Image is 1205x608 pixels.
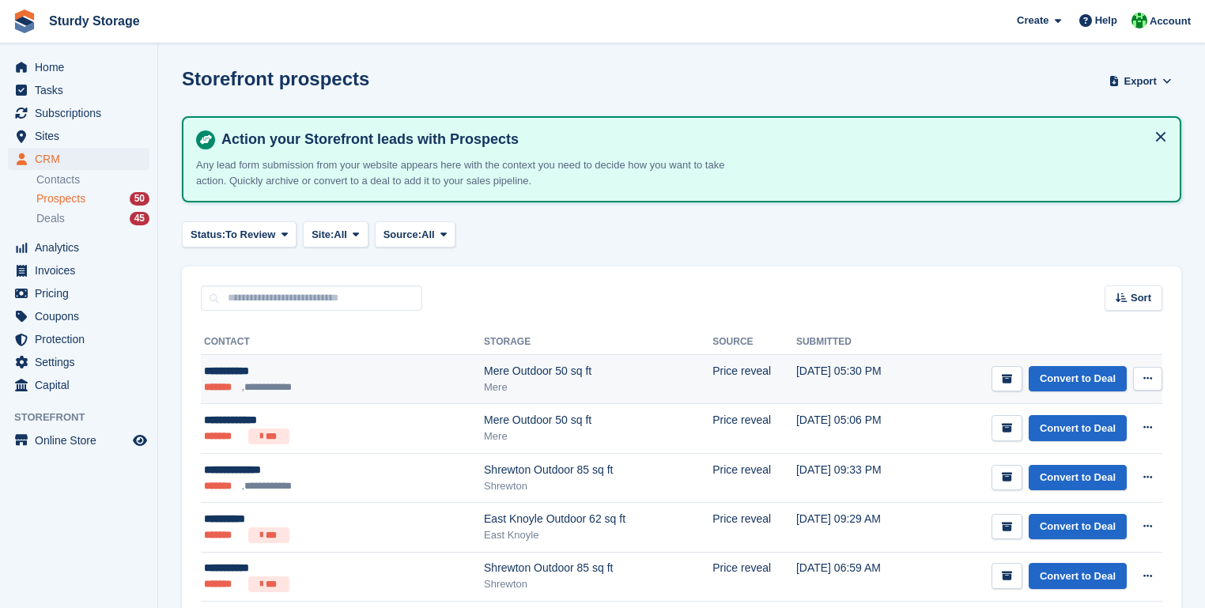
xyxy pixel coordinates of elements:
span: All [421,227,435,243]
div: 45 [130,212,149,225]
div: Mere [484,380,712,395]
span: Invoices [35,259,130,281]
div: Shrewton [484,576,712,592]
a: menu [8,56,149,78]
div: Mere [484,429,712,444]
span: To Review [225,227,275,243]
button: Export [1105,68,1175,94]
a: Contacts [36,172,149,187]
span: Source: [383,227,421,243]
span: Tasks [35,79,130,101]
a: menu [8,282,149,304]
button: Source: All [375,221,456,247]
span: Site: [312,227,334,243]
span: Export [1124,74,1157,89]
p: Any lead form submission from your website appears here with the context you need to decide how y... [196,157,750,188]
span: Pricing [35,282,130,304]
a: menu [8,351,149,373]
h4: Action your Storefront leads with Prospects [215,130,1167,149]
td: [DATE] 06:59 AM [796,552,918,602]
div: Shrewton [484,478,712,494]
div: Mere Outdoor 50 sq ft [484,363,712,380]
span: Account [1150,13,1191,29]
a: Convert to Deal [1029,415,1127,441]
div: Shrewton Outdoor 85 sq ft [484,462,712,478]
span: Storefront [14,410,157,425]
span: Sites [35,125,130,147]
a: menu [8,305,149,327]
a: menu [8,429,149,451]
td: Price reveal [712,552,796,602]
a: Convert to Deal [1029,563,1127,589]
span: Create [1017,13,1048,28]
span: Sort [1131,290,1151,306]
a: menu [8,79,149,101]
a: menu [8,148,149,170]
td: Price reveal [712,453,796,502]
div: Shrewton Outdoor 85 sq ft [484,560,712,576]
a: menu [8,374,149,396]
span: Protection [35,328,130,350]
span: Prospects [36,191,85,206]
span: CRM [35,148,130,170]
span: Online Store [35,429,130,451]
div: East Knoyle Outdoor 62 sq ft [484,511,712,527]
a: menu [8,328,149,350]
h1: Storefront prospects [182,68,369,89]
button: Site: All [303,221,368,247]
a: menu [8,236,149,259]
span: Status: [191,227,225,243]
div: Mere Outdoor 50 sq ft [484,412,712,429]
a: Convert to Deal [1029,514,1127,540]
span: Coupons [35,305,130,327]
td: Price reveal [712,404,796,454]
td: Price reveal [712,502,796,552]
a: menu [8,102,149,124]
a: Convert to Deal [1029,465,1127,491]
th: Source [712,330,796,355]
span: Deals [36,211,65,226]
button: Status: To Review [182,221,297,247]
div: East Knoyle [484,527,712,543]
div: 50 [130,192,149,206]
a: Deals 45 [36,210,149,227]
td: [DATE] 05:06 PM [796,404,918,454]
span: Home [35,56,130,78]
a: Preview store [130,431,149,450]
th: Contact [201,330,484,355]
span: Capital [35,374,130,396]
span: Settings [35,351,130,373]
th: Submitted [796,330,918,355]
td: [DATE] 05:30 PM [796,355,918,404]
span: Help [1095,13,1117,28]
span: Subscriptions [35,102,130,124]
td: [DATE] 09:29 AM [796,502,918,552]
span: All [334,227,347,243]
a: menu [8,259,149,281]
a: Convert to Deal [1029,366,1127,392]
td: Price reveal [712,355,796,404]
img: stora-icon-8386f47178a22dfd0bd8f6a31ec36ba5ce8667c1dd55bd0f319d3a0aa187defe.svg [13,9,36,33]
a: Sturdy Storage [43,8,146,34]
img: Simon Sturdy [1131,13,1147,28]
a: menu [8,125,149,147]
td: [DATE] 09:33 PM [796,453,918,502]
span: Analytics [35,236,130,259]
th: Storage [484,330,712,355]
a: Prospects 50 [36,191,149,207]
